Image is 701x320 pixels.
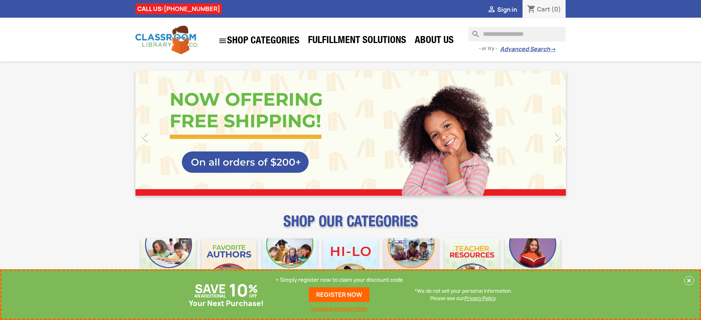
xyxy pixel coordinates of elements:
p: SHOP OUR CATEGORIES [135,219,566,232]
img: Classroom Library Company [135,26,198,54]
a: SHOP CATEGORIES [215,33,303,49]
img: CLC_Teacher_Resources_Mobile.jpg [445,238,499,293]
i:  [487,6,496,14]
img: CLC_Dyslexia_Mobile.jpg [505,238,560,293]
img: CLC_HiLo_Mobile.jpg [323,238,378,293]
i:  [218,36,227,45]
a: Fulfillment Solutions [304,34,410,49]
a: Advanced Search→ [500,46,556,53]
a: About Us [411,34,457,49]
img: CLC_Fiction_Nonfiction_Mobile.jpg [384,238,439,293]
img: CLC_Phonics_And_Decodables_Mobile.jpg [262,238,317,293]
ul: Carousel container [135,71,566,196]
i: search [468,27,477,36]
i:  [549,128,567,146]
input: Search [468,27,566,42]
a: Previous [135,71,200,196]
a: Next [501,71,566,196]
i:  [136,128,154,146]
span: Cart [537,5,550,13]
img: CLC_Favorite_Authors_Mobile.jpg [202,238,256,293]
span: (0) [551,5,561,13]
img: CLC_Bulk_Mobile.jpg [141,238,196,293]
span: → [550,46,556,53]
a:  Sign in [487,6,517,14]
i: shopping_cart [527,5,536,14]
a: [PHONE_NUMBER] [164,5,220,13]
span: Sign in [497,6,517,14]
span: - or try - [478,45,500,52]
div: CALL US: [135,3,222,14]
